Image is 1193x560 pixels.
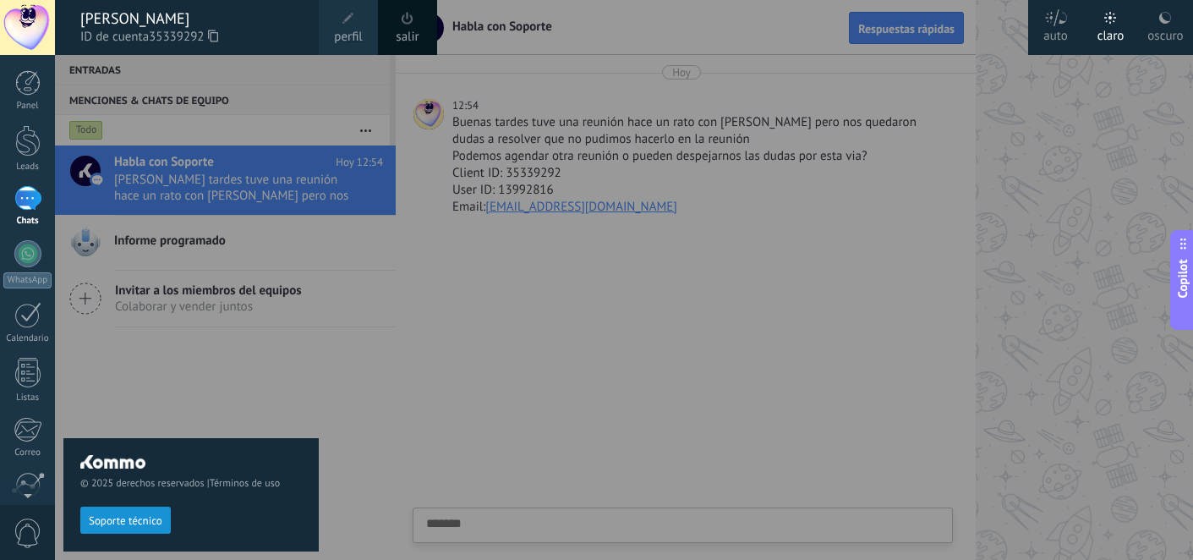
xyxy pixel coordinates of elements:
div: Leads [3,162,52,173]
span: perfil [334,28,362,47]
span: ID de cuenta [80,28,302,47]
div: oscuro [1147,11,1183,55]
div: [PERSON_NAME] [80,9,302,28]
a: Términos de uso [210,477,280,490]
span: Copilot [1174,260,1191,299]
div: Chats [3,216,52,227]
button: Soporte técnico [80,507,171,534]
a: salir [396,28,419,47]
div: Panel [3,101,52,112]
div: Correo [3,447,52,458]
span: 35339292 [149,28,218,47]
div: WhatsApp [3,272,52,288]
div: claro [1097,11,1125,55]
span: Soporte técnico [89,515,162,527]
div: Calendario [3,333,52,344]
div: auto [1043,11,1068,55]
div: Listas [3,393,52,404]
span: © 2025 derechos reservados | [80,477,302,490]
a: Soporte técnico [80,513,171,526]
